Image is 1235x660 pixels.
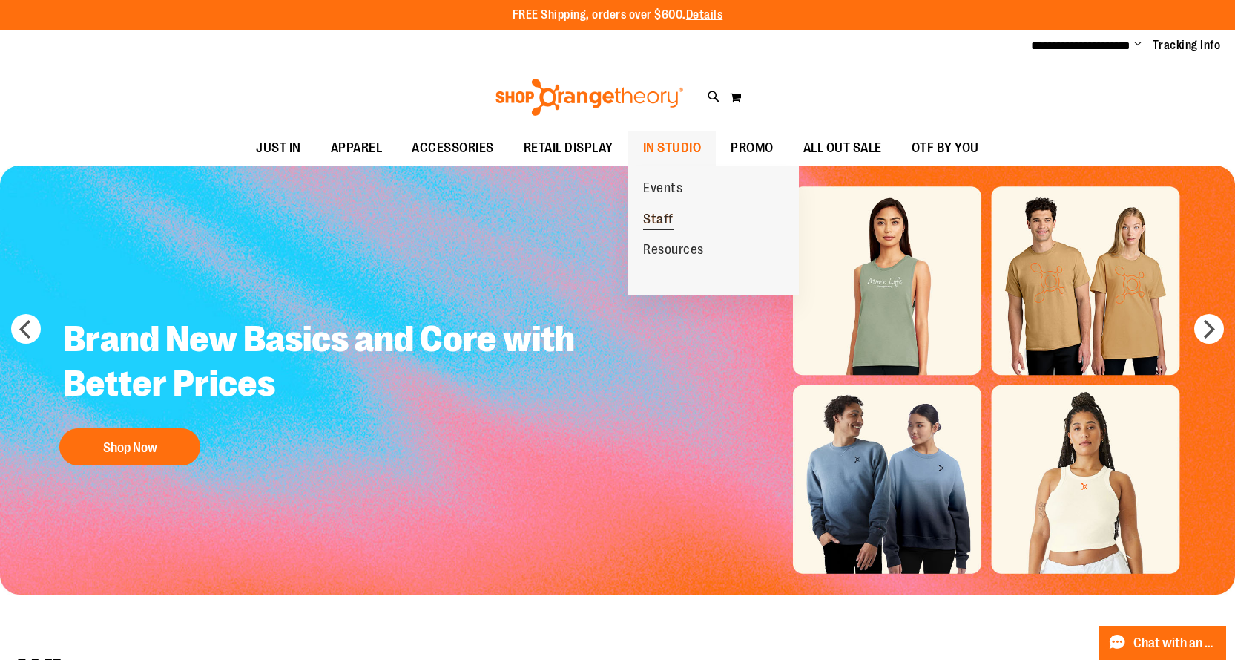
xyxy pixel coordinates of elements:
span: Staff [643,212,674,230]
span: IN STUDIO [643,131,702,165]
span: RETAIL DISPLAY [524,131,613,165]
span: Resources [643,242,704,261]
span: JUST IN [256,131,301,165]
span: Chat with an Expert [1133,636,1217,650]
button: Account menu [1134,38,1142,53]
button: prev [11,314,41,344]
button: Shop Now [59,428,200,465]
p: FREE Shipping, orders over $600. [513,7,723,24]
span: Events [643,180,682,199]
h2: Brand New Basics and Core with Better Prices [52,306,589,421]
a: Brand New Basics and Core with Better Prices Shop Now [52,306,589,473]
button: Chat with an Expert [1099,626,1227,660]
span: APPAREL [331,131,383,165]
button: next [1194,314,1224,344]
img: Shop Orangetheory [493,79,685,116]
span: ALL OUT SALE [803,131,882,165]
span: ACCESSORIES [412,131,494,165]
span: PROMO [731,131,774,165]
a: Tracking Info [1153,37,1221,53]
a: Details [686,8,723,22]
span: OTF BY YOU [912,131,979,165]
